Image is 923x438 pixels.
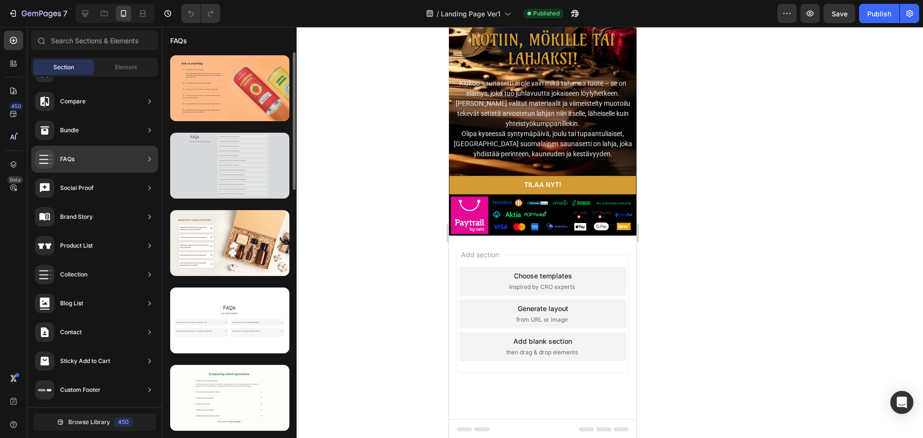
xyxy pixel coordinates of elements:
div: Brand Story [60,212,93,222]
div: Beta [7,176,23,184]
span: Save [832,10,848,18]
button: 7 [4,4,72,23]
div: Custom Footer [60,385,100,395]
div: 450 [114,417,133,427]
input: Search Sections & Elements [31,31,158,50]
div: Social Proof [60,183,94,193]
span: Element [115,63,137,72]
button: Browse Library450 [33,413,156,431]
button: Publish [859,4,899,23]
div: 450 [9,102,23,110]
p: 7 [63,8,67,19]
button: Save [823,4,855,23]
div: Compare [60,97,86,106]
div: Bundle [60,125,79,135]
div: Product List [60,241,93,250]
div: Collection [60,270,87,279]
span: Browse Library [68,418,110,426]
span: Published [533,9,560,18]
div: Blog List [60,299,83,308]
div: Contact [60,327,82,337]
span: Section [53,63,74,72]
div: FAQs [60,154,75,164]
iframe: Design area [449,27,636,438]
div: Sticky Add to Cart [60,356,110,366]
div: Publish [867,9,891,19]
span: Landing Page Ver1 [441,9,500,19]
div: Undo/Redo [181,4,220,23]
span: / [437,9,439,19]
div: Open Intercom Messenger [890,391,913,414]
